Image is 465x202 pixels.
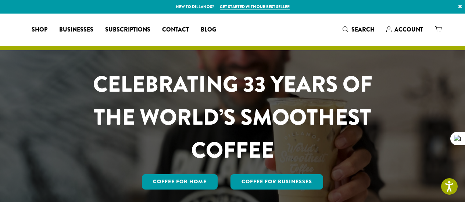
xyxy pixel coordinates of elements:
[162,25,189,34] span: Contact
[142,174,218,190] a: Coffee for Home
[59,25,93,34] span: Businesses
[394,25,423,34] span: Account
[71,68,394,167] h1: CELEBRATING 33 YEARS OF THE WORLD’S SMOOTHEST COFFEE
[32,25,47,34] span: Shop
[220,4,290,10] a: Get started with our best seller
[230,174,323,190] a: Coffee For Businesses
[337,23,380,36] a: Search
[351,25,375,34] span: Search
[201,25,216,34] span: Blog
[26,24,53,36] a: Shop
[105,25,150,34] span: Subscriptions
